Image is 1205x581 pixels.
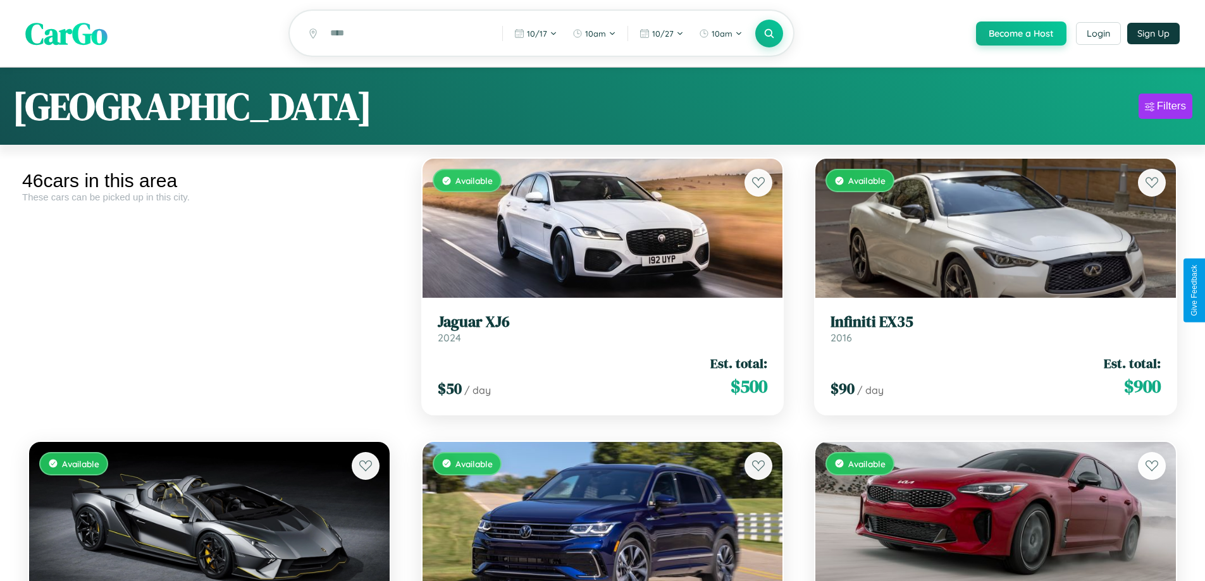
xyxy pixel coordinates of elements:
[1124,374,1161,399] span: $ 900
[62,458,99,469] span: Available
[831,313,1161,344] a: Infiniti EX352016
[1157,100,1186,113] div: Filters
[527,28,547,39] span: 10 / 17
[585,28,606,39] span: 10am
[710,354,767,372] span: Est. total:
[464,384,491,396] span: / day
[1076,22,1121,45] button: Login
[22,170,397,192] div: 46 cars in this area
[438,331,461,344] span: 2024
[566,23,622,44] button: 10am
[976,21,1066,46] button: Become a Host
[508,23,564,44] button: 10/17
[831,378,855,399] span: $ 90
[831,313,1161,331] h3: Infiniti EX35
[1127,23,1180,44] button: Sign Up
[857,384,884,396] span: / day
[13,80,372,132] h1: [GEOGRAPHIC_DATA]
[22,192,397,202] div: These cars can be picked up in this city.
[1190,265,1199,316] div: Give Feedback
[438,378,462,399] span: $ 50
[438,313,768,331] h3: Jaguar XJ6
[831,331,852,344] span: 2016
[693,23,749,44] button: 10am
[1139,94,1192,119] button: Filters
[848,175,886,186] span: Available
[731,374,767,399] span: $ 500
[25,13,108,54] span: CarGo
[652,28,674,39] span: 10 / 27
[438,313,768,344] a: Jaguar XJ62024
[1104,354,1161,372] span: Est. total:
[455,458,493,469] span: Available
[712,28,732,39] span: 10am
[848,458,886,469] span: Available
[455,175,493,186] span: Available
[633,23,690,44] button: 10/27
